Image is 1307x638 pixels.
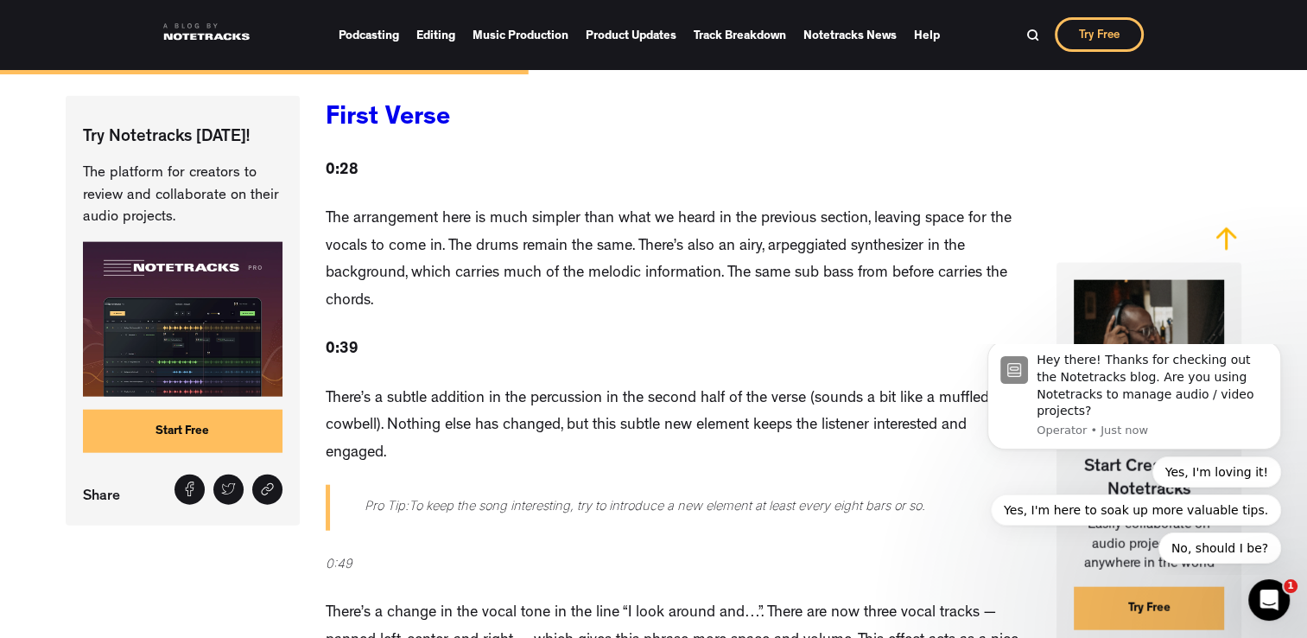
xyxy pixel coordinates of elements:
[83,483,129,508] p: Share
[409,498,925,513] em: To keep the song interesting, try to introduce a new element at least every eight bars or so.
[326,337,358,365] p: ‍
[326,207,1031,316] p: The arrangement here is much simpler than what we heard in the previous section, leaving space fo...
[1055,17,1144,52] a: Try Free
[197,188,320,220] button: Quick reply: No, should I be?
[83,410,282,453] a: Start Free
[1284,579,1297,593] span: 1
[473,22,568,48] a: Music Production
[83,126,282,150] p: Try Notetracks [DATE]!
[75,79,307,94] p: Message from Operator, sent Just now
[1074,587,1224,630] a: Try Free
[260,482,275,496] img: Share link icon
[1026,29,1039,41] img: Search Bar
[326,163,358,179] strong: 0:28
[29,150,320,182] button: Quick reply: Yes, I'm here to soak up more valuable tips.
[694,22,786,48] a: Track Breakdown
[416,22,455,48] a: Editing
[191,112,320,144] button: Quick reply: Yes, I'm loving it!
[339,22,399,48] a: Podcasting
[1248,579,1290,621] iframe: Intercom live chat
[365,498,409,513] em: Pro Tip:
[326,556,352,571] em: 0:49
[326,158,358,186] p: ‍
[326,552,352,580] p: ‍
[914,22,940,48] a: Help
[326,342,358,358] strong: 0:39
[326,386,1031,469] p: There’s a subtle addition in the percussion in the second half of the verse (sounds a bit like a ...
[75,8,307,75] div: Hey there! Thanks for checking out the Notetracks blog. Are you using Notetracks to manage audio ...
[586,22,676,48] a: Product Updates
[26,112,320,220] div: Quick reply options
[75,8,307,75] div: Message content
[326,106,450,132] a: First Verse
[803,22,897,48] a: Notetracks News
[83,163,282,229] p: The platform for creators to review and collaborate on their audio projects.
[174,474,205,504] a: Share on Facebook
[213,474,244,504] a: Tweet
[39,12,67,40] img: Profile image for Operator
[961,344,1307,574] iframe: Intercom notifications message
